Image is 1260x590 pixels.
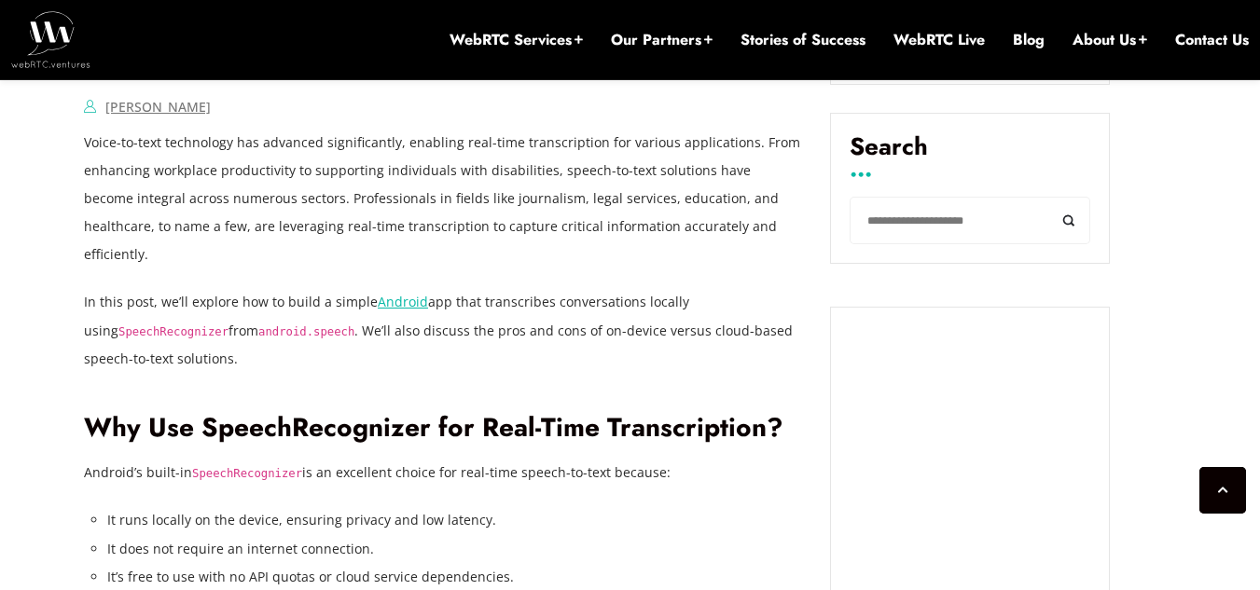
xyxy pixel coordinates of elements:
[1013,30,1045,50] a: Blog
[1048,197,1090,244] button: Search
[1073,30,1147,50] a: About Us
[611,30,713,50] a: Our Partners
[192,467,302,480] code: SpeechRecognizer
[11,11,90,67] img: WebRTC.ventures
[450,30,583,50] a: WebRTC Services
[118,325,228,338] code: SpeechRecognizer
[741,30,865,50] a: Stories of Success
[893,30,985,50] a: WebRTC Live
[107,535,802,563] li: It does not require an internet connection.
[84,129,802,268] p: Voice-to-text technology has advanced significantly, enabling real-time transcription for various...
[107,506,802,534] li: It runs locally on the device, ensuring privacy and low latency.
[1175,30,1249,50] a: Contact Us
[850,326,1090,574] iframe: Embedded CTA
[258,325,354,338] code: android.speech
[850,132,1090,175] label: Search
[84,412,802,445] h2: Why Use SpeechRecognizer for Real-Time Transcription?
[84,459,802,487] p: Android’s built-in is an excellent choice for real-time speech-to-text because:
[378,293,428,310] a: Android
[84,288,802,372] p: In this post, we’ll explore how to build a simple app that transcribes conversations locally usin...
[105,98,211,116] a: [PERSON_NAME]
